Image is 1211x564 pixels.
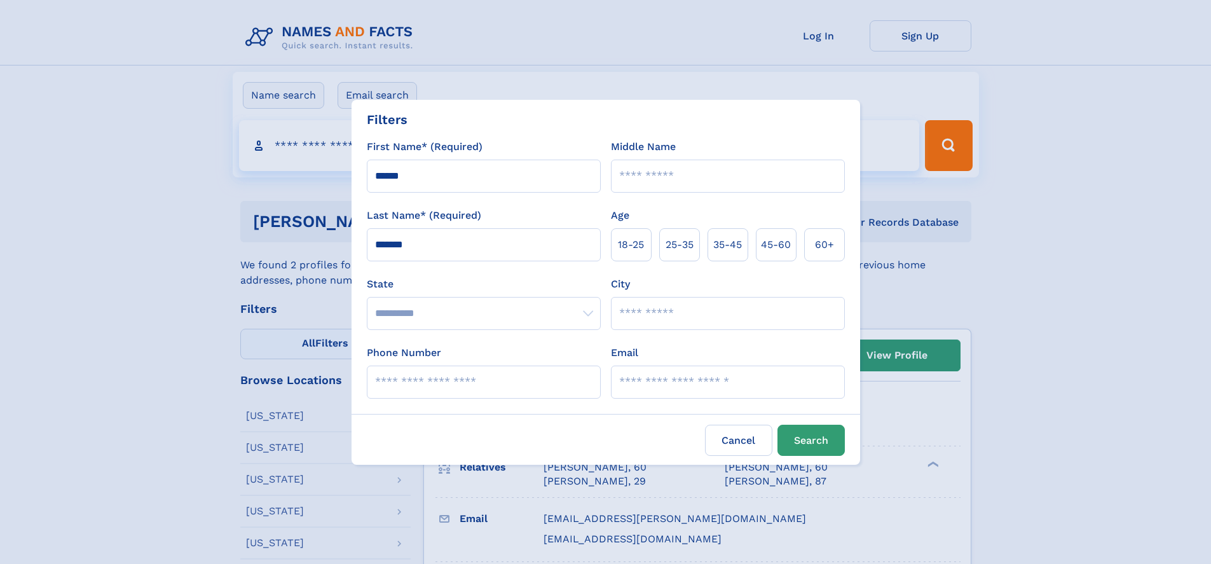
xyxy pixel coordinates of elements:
label: Phone Number [367,345,441,361]
button: Search [777,425,845,456]
span: 35‑45 [713,237,742,252]
span: 25‑35 [666,237,694,252]
label: Email [611,345,638,361]
span: 18‑25 [618,237,644,252]
label: Age [611,208,629,223]
label: City [611,277,630,292]
label: Middle Name [611,139,676,155]
label: Last Name* (Required) [367,208,481,223]
label: State [367,277,601,292]
div: Filters [367,110,407,129]
label: First Name* (Required) [367,139,482,155]
label: Cancel [705,425,772,456]
span: 60+ [815,237,834,252]
span: 45‑60 [761,237,791,252]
